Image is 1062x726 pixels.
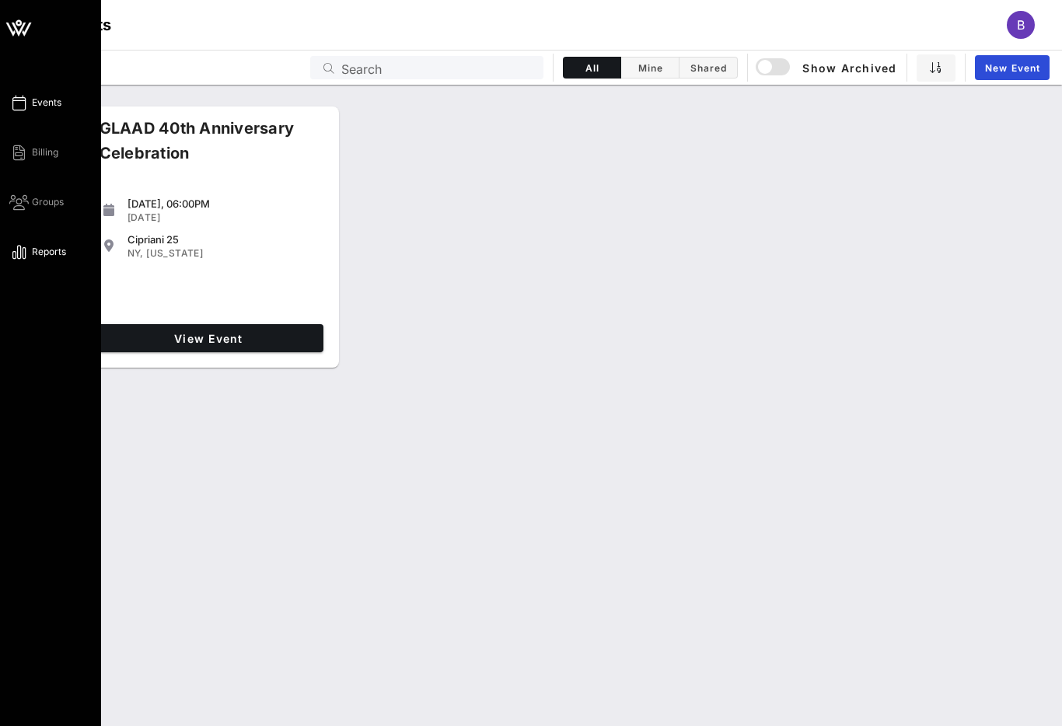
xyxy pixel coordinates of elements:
span: Reports [32,245,66,259]
span: All [573,62,611,74]
button: Shared [679,57,738,79]
span: Mine [631,62,669,74]
span: B [1017,17,1025,33]
span: NY, [128,247,144,259]
span: View Event [100,332,317,345]
div: GLAAD 40th Anniversary Celebration [87,116,309,178]
span: Events [32,96,61,110]
a: Groups [9,193,64,211]
a: Billing [9,143,58,162]
span: Shared [689,62,728,74]
a: Reports [9,243,66,261]
div: [DATE] [128,211,317,224]
a: New Event [975,55,1050,80]
span: Groups [32,195,64,209]
button: Mine [621,57,679,79]
span: Show Archived [758,58,897,77]
a: Events [9,93,61,112]
div: Cipriani 25 [128,233,317,246]
button: Show Archived [757,54,897,82]
span: [US_STATE] [146,247,203,259]
button: All [563,57,621,79]
span: Billing [32,145,58,159]
a: View Event [93,324,323,352]
div: [DATE], 06:00PM [128,197,317,210]
div: B [1007,11,1035,39]
span: New Event [984,62,1040,74]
